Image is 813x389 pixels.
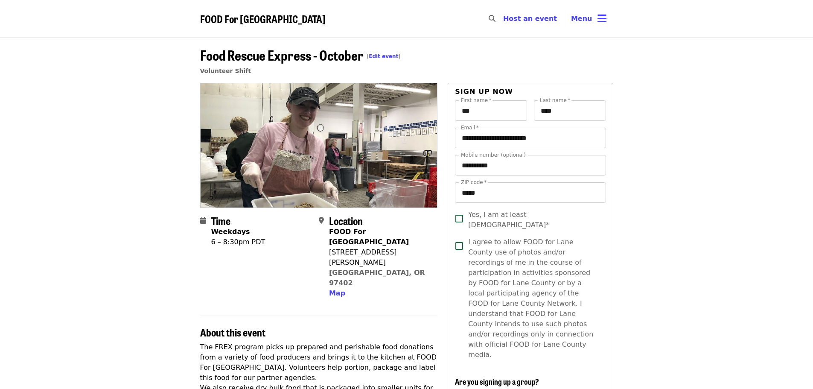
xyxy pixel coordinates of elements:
div: 6 – 8:30pm PDT [211,237,265,247]
span: Sign up now [455,88,513,96]
label: Last name [540,98,570,103]
span: Are you signing up a group? [455,376,539,387]
span: FOOD For [GEOGRAPHIC_DATA] [200,11,326,26]
a: [GEOGRAPHIC_DATA], OR 97402 [329,269,425,287]
button: Map [329,288,345,298]
input: First name [455,100,527,121]
span: Yes, I am at least [DEMOGRAPHIC_DATA]* [468,210,599,230]
strong: FOOD For [GEOGRAPHIC_DATA] [329,228,409,246]
div: [STREET_ADDRESS][PERSON_NAME] [329,247,431,268]
label: First name [461,98,492,103]
a: FOOD For [GEOGRAPHIC_DATA] [200,13,326,25]
span: Menu [571,15,592,23]
i: calendar icon [200,216,206,225]
img: Food Rescue Express - October organized by FOOD For Lane County [201,83,437,207]
span: I agree to allow FOOD for Lane County use of photos and/or recordings of me in the course of part... [468,237,599,360]
i: bars icon [597,12,606,25]
i: map-marker-alt icon [319,216,324,225]
input: ZIP code [455,182,606,203]
input: Email [455,128,606,148]
span: Map [329,289,345,297]
span: Location [329,213,363,228]
label: ZIP code [461,180,487,185]
label: Email [461,125,479,130]
span: About this event [200,325,265,339]
input: Last name [534,100,606,121]
strong: Weekdays [211,228,250,236]
a: Host an event [503,15,557,23]
a: Edit event [369,53,398,59]
input: Mobile number (optional) [455,155,606,175]
a: Volunteer Shift [200,67,251,74]
input: Search [501,9,507,29]
i: search icon [489,15,495,23]
span: [ ] [367,53,401,59]
span: Time [211,213,230,228]
button: Toggle account menu [564,9,613,29]
label: Mobile number (optional) [461,152,526,158]
span: Food Rescue Express - October [200,45,401,65]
